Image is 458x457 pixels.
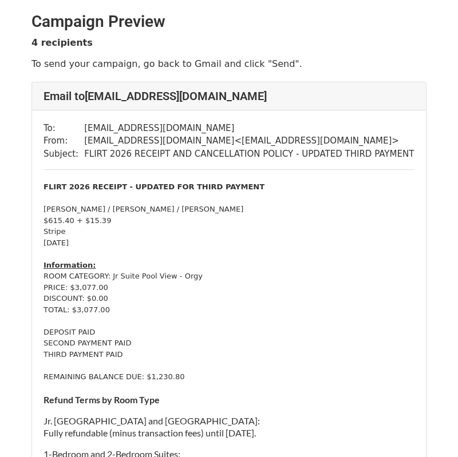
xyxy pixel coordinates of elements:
[44,327,414,338] div: DEPOSIT PAID
[44,271,414,282] div: ROOM CATEGORY: Jr Suite Pool View - Orgy
[44,182,264,191] strong: FLIRT 2026 RECEIPT - UPDATED FOR THIRD PAYMENT
[44,148,84,161] td: Subject:
[401,402,458,457] iframe: Chat Widget
[31,58,427,70] p: To send your campaign, go back to Gmail and click "Send".
[44,204,414,215] div: [PERSON_NAME] / [PERSON_NAME] / [PERSON_NAME]
[44,215,414,226] div: $615.40 + $15.39
[44,134,84,148] td: From:
[44,122,84,135] td: To:
[44,394,160,405] strong: Refund Terms by Room Type
[44,337,414,349] div: SECOND PAYMENT PAID
[44,293,414,304] div: DISCOUNT: $0.00
[44,304,414,316] div: TOTAL: $3,077.00
[84,134,414,148] td: [EMAIL_ADDRESS][DOMAIN_NAME] < [EMAIL_ADDRESS][DOMAIN_NAME] >
[44,371,414,383] div: REMAINING BALANCE DUE: $1,230.80
[31,37,93,48] strong: 4 recipients
[44,261,96,269] u: Information:
[44,226,414,237] div: Stripe
[31,12,427,31] h2: Campaign Preview
[84,148,414,161] td: FLIRT 2026 RECEIPT AND CANCELLATION POLICY - UPDATED THIRD PAYMENT
[44,89,414,103] h4: Email to [EMAIL_ADDRESS][DOMAIN_NAME]
[44,349,414,360] div: THIRD PAYMENT PAID
[44,237,414,249] div: [DATE]
[84,122,414,135] td: [EMAIL_ADDRESS][DOMAIN_NAME]
[44,415,414,439] p: Jr. [GEOGRAPHIC_DATA] and [GEOGRAPHIC_DATA]: Fully refundable (minus transaction fees) until [DATE].
[44,282,414,293] div: PRICE: $3,077.00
